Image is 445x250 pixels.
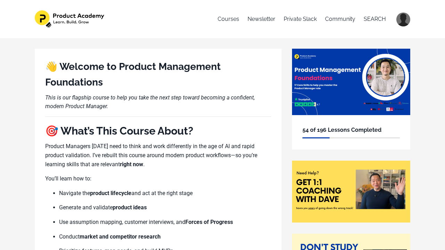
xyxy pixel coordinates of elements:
[45,124,193,137] b: 🎯 What’s This Course About?
[59,189,271,198] p: Navigate the and act at the right stage
[59,203,271,212] p: Generate and validate
[90,190,131,196] b: product lifecycle
[35,10,105,28] img: 1e4575b-f30f-f7bc-803-1053f84514_582dc3fb-c1b0-4259-95ab-5487f20d86c3.png
[396,13,410,26] img: 42e339d534757427698b8dee8db08066
[120,161,143,168] b: right now
[302,126,400,135] h6: 54 of 196 Lessons Completed
[45,94,255,110] i: This is our flagship course to help you take the next step toward becoming a confident, modern Pr...
[292,49,410,115] img: 44604e1-f832-4873-c755-8be23318bfc_12.png
[45,174,271,183] p: You’ll learn how to:
[45,142,271,169] p: Product Managers [DATE] need to think and work differently in the age of AI and rapid product val...
[284,10,317,28] a: Private Slack
[80,233,161,240] b: market and competitor research
[292,161,410,223] img: 8be08-880d-c0e-b727-42286b0aac6e_Need_coaching_.png
[59,218,271,227] p: Use assumption mapping, customer interviews, and
[113,204,147,211] b: product ideas
[364,10,386,28] a: SEARCH
[45,61,221,88] b: 👋 Welcome to Product Management Foundations
[248,10,275,28] a: Newsletter
[185,219,233,225] b: Forces of Progress
[325,10,355,28] a: Community
[59,233,80,240] span: Conduct
[218,10,239,28] a: Courses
